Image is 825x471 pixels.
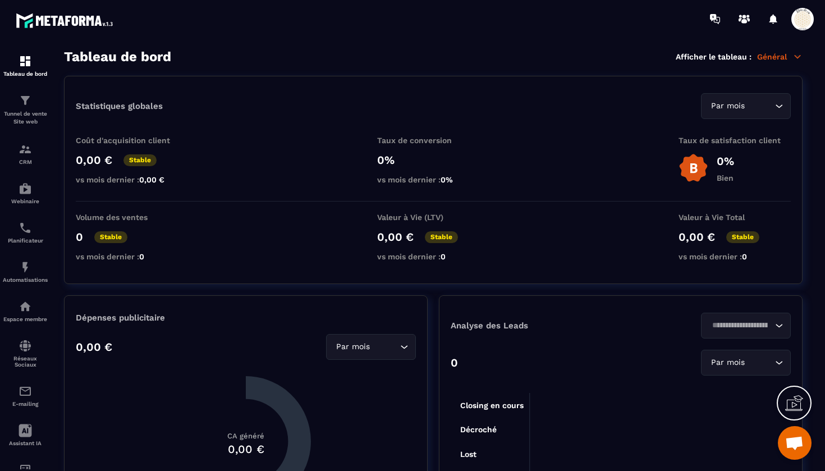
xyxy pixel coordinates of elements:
p: vs mois dernier : [377,175,489,184]
p: Volume des ventes [76,213,188,222]
p: vs mois dernier : [679,252,791,261]
img: automations [19,260,32,274]
tspan: Lost [460,450,476,459]
p: 0 [451,356,458,369]
p: Valeur à Vie Total [679,213,791,222]
p: 0% [717,154,734,168]
p: Webinaire [3,198,48,204]
p: E-mailing [3,401,48,407]
p: 0,00 € [76,340,112,354]
p: Assistant IA [3,440,48,446]
tspan: Décroché [460,425,497,434]
p: Tableau de bord [3,71,48,77]
div: Ouvrir le chat [778,426,812,460]
p: Automatisations [3,277,48,283]
span: Par mois [333,341,372,353]
p: Stable [123,154,157,166]
input: Search for option [747,100,772,112]
p: Afficher le tableau : [676,52,751,61]
p: Stable [726,231,759,243]
img: scheduler [19,221,32,235]
a: emailemailE-mailing [3,376,48,415]
p: CRM [3,159,48,165]
img: social-network [19,339,32,353]
p: Valeur à Vie (LTV) [377,213,489,222]
div: Search for option [326,334,416,360]
img: formation [19,54,32,68]
img: formation [19,143,32,156]
span: 0% [441,175,453,184]
div: Search for option [701,313,791,339]
a: formationformationCRM [3,134,48,173]
p: Taux de conversion [377,136,489,145]
a: social-networksocial-networkRéseaux Sociaux [3,331,48,376]
p: Taux de satisfaction client [679,136,791,145]
input: Search for option [708,319,772,332]
p: vs mois dernier : [377,252,489,261]
p: vs mois dernier : [76,175,188,184]
span: 0 [742,252,747,261]
div: Search for option [701,93,791,119]
p: Stable [94,231,127,243]
a: Assistant IA [3,415,48,455]
p: Espace membre [3,316,48,322]
tspan: Closing en cours [460,401,524,410]
p: Bien [717,173,734,182]
a: schedulerschedulerPlanificateur [3,213,48,252]
img: automations [19,300,32,313]
a: automationsautomationsEspace membre [3,291,48,331]
p: Planificateur [3,237,48,244]
p: Coût d'acquisition client [76,136,188,145]
a: automationsautomationsAutomatisations [3,252,48,291]
p: Analyse des Leads [451,321,621,331]
p: Statistiques globales [76,101,163,111]
img: logo [16,10,117,31]
p: 0,00 € [377,230,414,244]
img: email [19,385,32,398]
span: 0 [441,252,446,261]
img: b-badge-o.b3b20ee6.svg [679,153,708,183]
a: formationformationTableau de bord [3,46,48,85]
p: Réseaux Sociaux [3,355,48,368]
span: 0,00 € [139,175,164,184]
input: Search for option [372,341,397,353]
p: 0 [76,230,83,244]
a: automationsautomationsWebinaire [3,173,48,213]
input: Search for option [747,356,772,369]
span: Par mois [708,356,747,369]
p: 0% [377,153,489,167]
a: formationformationTunnel de vente Site web [3,85,48,134]
p: 0,00 € [679,230,715,244]
p: Dépenses publicitaire [76,313,416,323]
p: Stable [425,231,458,243]
span: 0 [139,252,144,261]
img: formation [19,94,32,107]
img: automations [19,182,32,195]
p: Général [757,52,803,62]
div: Search for option [701,350,791,376]
p: vs mois dernier : [76,252,188,261]
h3: Tableau de bord [64,49,171,65]
span: Par mois [708,100,747,112]
p: Tunnel de vente Site web [3,110,48,126]
p: 0,00 € [76,153,112,167]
